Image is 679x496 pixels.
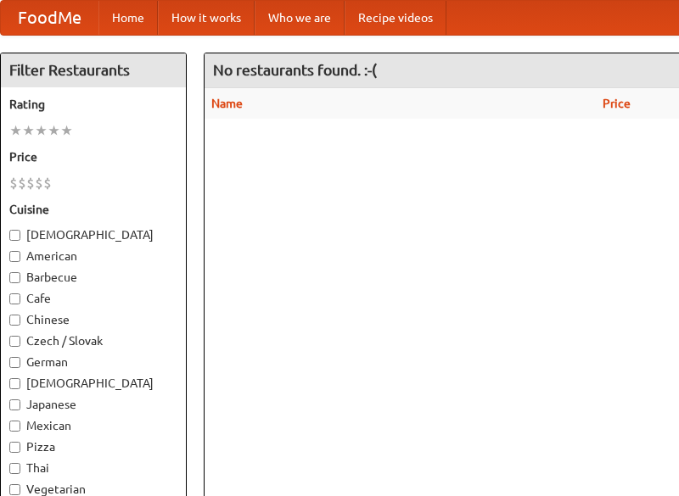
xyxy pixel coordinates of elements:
label: German [9,354,177,371]
input: Barbecue [9,272,20,283]
li: ★ [60,121,73,140]
input: [DEMOGRAPHIC_DATA] [9,378,20,389]
li: ★ [48,121,60,140]
input: Pizza [9,442,20,453]
input: Chinese [9,315,20,326]
input: [DEMOGRAPHIC_DATA] [9,230,20,241]
h5: Price [9,148,177,165]
h5: Rating [9,96,177,113]
h5: Cuisine [9,201,177,218]
label: Chinese [9,311,177,328]
input: American [9,251,20,262]
a: FoodMe [1,1,98,35]
input: Cafe [9,293,20,304]
li: ★ [35,121,48,140]
input: German [9,357,20,368]
li: $ [18,174,26,192]
label: Pizza [9,438,177,455]
h4: Filter Restaurants [1,53,186,87]
a: Home [98,1,158,35]
label: American [9,248,177,265]
li: $ [26,174,35,192]
label: Mexican [9,417,177,434]
a: Who we are [255,1,345,35]
input: Thai [9,463,20,474]
input: Czech / Slovak [9,336,20,347]
label: [DEMOGRAPHIC_DATA] [9,226,177,243]
li: ★ [9,121,22,140]
label: Japanese [9,396,177,413]
ng-pluralize: No restaurants found. :-( [213,62,377,78]
a: Recipe videos [345,1,446,35]
label: Barbecue [9,269,177,286]
input: Vegetarian [9,484,20,495]
input: Japanese [9,399,20,410]
a: Price [603,97,631,110]
label: Cafe [9,290,177,307]
li: ★ [22,121,35,140]
a: How it works [158,1,255,35]
input: Mexican [9,421,20,432]
li: $ [35,174,43,192]
a: Name [211,97,243,110]
li: $ [9,174,18,192]
label: Czech / Slovak [9,332,177,349]
label: Thai [9,460,177,476]
label: [DEMOGRAPHIC_DATA] [9,375,177,392]
li: $ [43,174,52,192]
